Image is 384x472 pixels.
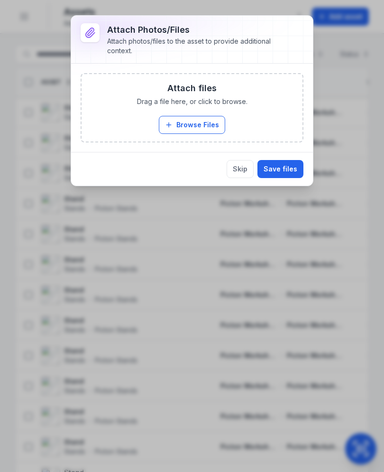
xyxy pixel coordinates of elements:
[107,37,288,56] div: Attach photos/files to the asset to provide additional context.
[137,97,247,106] span: Drag a file here, or click to browse.
[257,160,303,178] button: Save files
[107,23,288,37] h3: Attach photos/files
[167,82,217,95] h3: Attach files
[159,116,225,134] button: Browse Files
[227,160,254,178] button: Skip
